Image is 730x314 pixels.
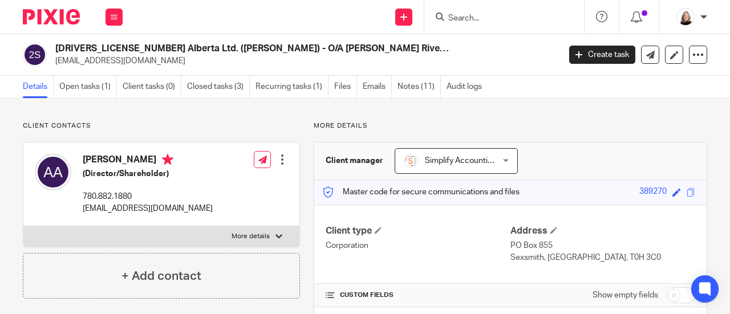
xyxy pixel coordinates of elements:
[510,252,695,263] p: Sexsmith, [GEOGRAPHIC_DATA], T0H 3C0
[232,232,270,241] p: More details
[162,154,173,165] i: Primary
[326,240,510,251] p: Corporation
[23,9,80,25] img: Pixie
[323,186,520,198] p: Master code for secure communications and files
[23,121,300,131] p: Client contacts
[55,43,453,55] h2: [DRIVERS_LICENSE_NUMBER] Alberta Ltd. ([PERSON_NAME]) - O/A [PERSON_NAME] River Inspection Services
[510,240,695,251] p: PO Box 855
[83,154,213,168] h4: [PERSON_NAME]
[187,76,250,98] a: Closed tasks (3)
[447,76,488,98] a: Audit logs
[121,267,201,285] h4: + Add contact
[334,76,357,98] a: Files
[447,14,550,24] input: Search
[83,191,213,202] p: 780.882.1880
[83,203,213,214] p: [EMAIL_ADDRESS][DOMAIN_NAME]
[326,155,383,166] h3: Client manager
[404,154,417,168] img: Screenshot%202023-11-29%20141159.png
[123,76,181,98] a: Client tasks (0)
[425,157,497,165] span: Simplify Accounting
[23,76,54,98] a: Details
[363,76,392,98] a: Emails
[676,8,695,26] img: Screenshot%202023-11-02%20134555.png
[639,186,667,199] div: 389270
[55,55,552,67] p: [EMAIL_ADDRESS][DOMAIN_NAME]
[314,121,707,131] p: More details
[23,43,47,67] img: svg%3E
[255,76,328,98] a: Recurring tasks (1)
[593,289,658,301] label: Show empty fields
[59,76,117,98] a: Open tasks (1)
[510,225,695,237] h4: Address
[83,168,213,180] h5: (Director/Shareholder)
[326,225,510,237] h4: Client type
[326,291,510,300] h4: CUSTOM FIELDS
[569,46,635,64] a: Create task
[35,154,71,190] img: svg%3E
[398,76,441,98] a: Notes (11)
